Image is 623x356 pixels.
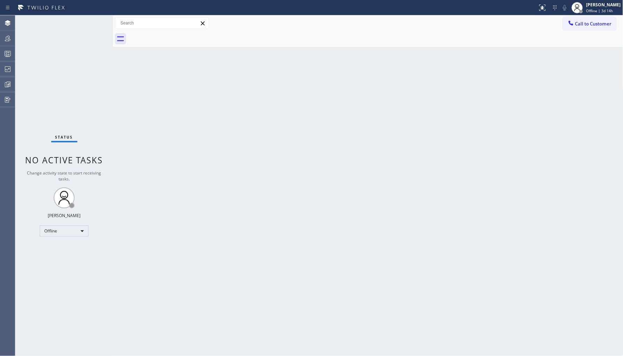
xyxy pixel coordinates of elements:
button: Mute [560,3,570,13]
div: [PERSON_NAME] [48,213,80,218]
button: Call to Customer [563,17,616,30]
span: Status [55,135,73,140]
input: Search [115,17,209,29]
span: Call to Customer [575,21,612,27]
span: Offline | 3d 14h [586,8,613,13]
div: [PERSON_NAME] [586,2,621,8]
div: Offline [40,225,89,237]
span: No active tasks [25,154,103,166]
span: Change activity state to start receiving tasks. [27,170,101,182]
